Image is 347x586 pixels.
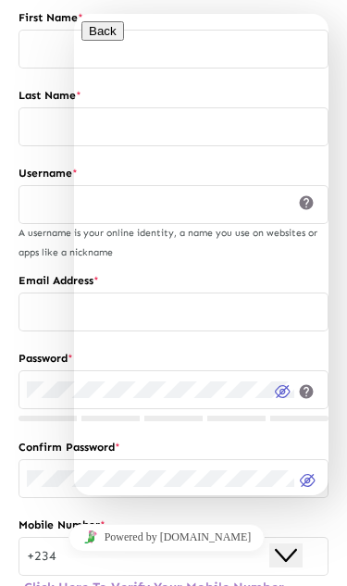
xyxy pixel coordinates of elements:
[19,349,328,368] label: Password
[19,271,328,290] label: Email Address
[19,86,328,105] label: Last Name
[19,438,328,456] label: Confirm Password
[74,14,328,495] iframe: chat widget
[19,164,328,182] label: Username
[269,512,328,567] iframe: chat widget
[5,517,328,558] iframe: chat widget
[27,549,64,562] span: +234
[19,8,328,27] label: First Name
